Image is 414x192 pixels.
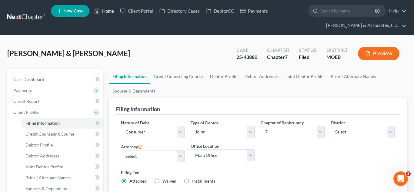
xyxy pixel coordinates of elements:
[25,175,71,180] span: Prior / Alternate Names
[406,171,411,176] span: 1
[236,54,257,61] div: 25-43880
[13,109,38,115] span: Client Profile
[326,47,348,54] div: District
[7,49,130,58] span: [PERSON_NAME] & [PERSON_NAME]
[162,178,176,184] span: Waived
[267,54,289,61] div: Chapter
[25,164,63,169] span: Joint Debtor Profile
[129,178,147,184] span: Attached
[282,69,327,84] a: Joint Debtor Profile
[13,88,32,93] span: Payments
[267,47,289,54] div: Chapter
[25,153,59,158] span: Debtor Addresses
[25,120,60,126] span: Filing Information
[320,5,376,16] input: Search by name...
[25,142,53,147] span: Debtor Profile
[237,5,271,16] a: Payments
[386,5,406,16] a: Help
[299,54,317,61] div: Filed
[21,161,103,172] a: Joint Debtor Profile
[8,74,103,85] a: Case Dashboard
[13,99,39,104] span: Credit Report
[121,120,149,126] label: Nature of Debt
[109,84,159,98] a: Spouses & Dependents
[191,143,219,149] label: Office Location
[326,54,348,61] div: MOEB
[156,5,203,16] a: Directory Cases
[241,69,282,84] a: Debtor Addresses
[150,69,206,84] a: Credit Counseling Course
[327,69,379,84] a: Prior / Alternate Names
[21,172,103,183] a: Prior / Alternate Names
[21,150,103,161] a: Debtor Addresses
[393,171,408,186] iframe: Intercom live chat
[206,69,241,84] a: Debtor Profile
[25,131,74,136] span: Credit Counseling Course
[91,5,117,16] a: Home
[63,9,84,13] span: New Case
[323,20,406,31] a: [PERSON_NAME] & Associates, LLC
[192,178,215,184] span: Installments
[191,120,219,126] label: Type of Debtor
[21,118,103,129] a: Filing Information
[203,5,237,16] a: DebtorCC
[25,186,68,191] span: Spouses & Dependents
[21,129,103,140] a: Credit Counseling Course
[109,69,150,84] a: Filing Information
[299,47,317,54] div: Status
[121,169,395,176] label: Filing Fee
[358,47,399,60] button: Preview
[331,120,345,126] label: District
[261,120,304,126] label: Chapter of Bankruptcy
[8,96,103,107] a: Credit Report
[116,106,160,113] div: Filing Information
[285,54,288,60] span: 7
[236,47,257,54] div: Case
[13,77,44,82] span: Case Dashboard
[21,140,103,150] a: Debtor Profile
[121,143,143,150] label: Attorney
[117,5,156,16] a: Client Portal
